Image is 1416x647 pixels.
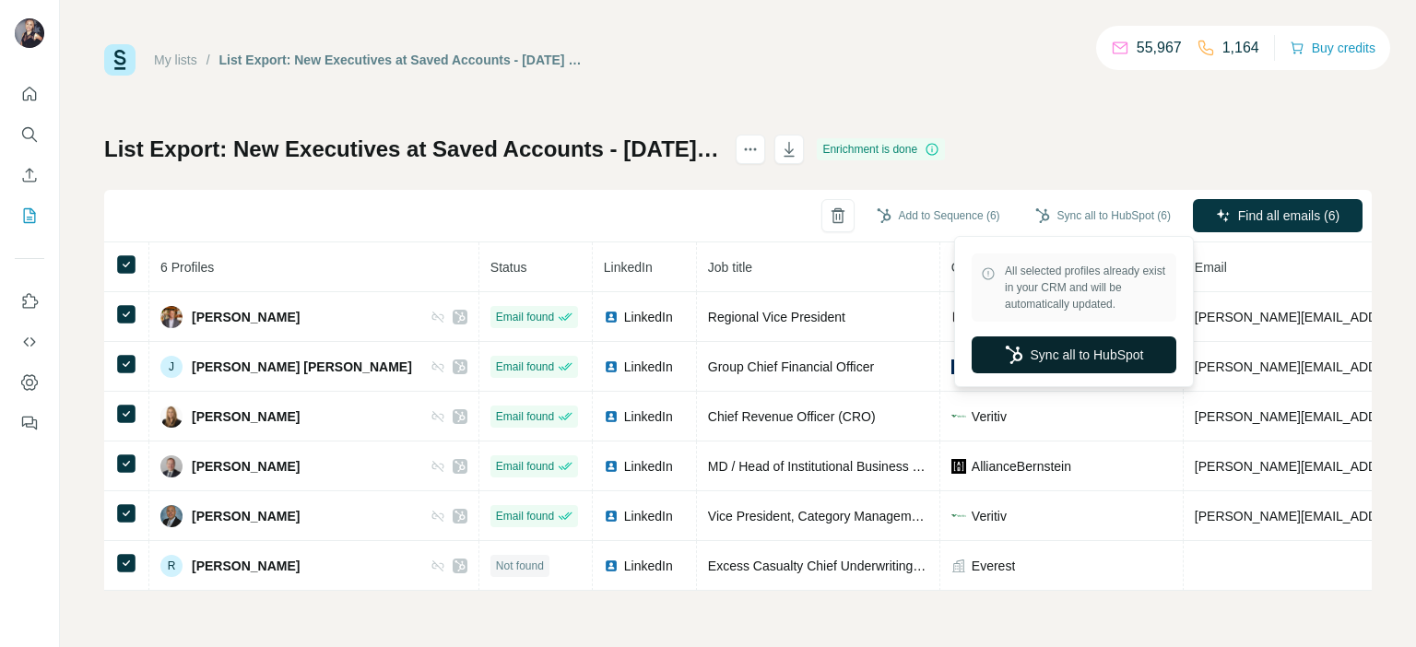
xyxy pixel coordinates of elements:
img: Avatar [160,306,183,328]
img: company-logo [951,459,966,474]
span: Email [1195,260,1227,275]
button: Dashboard [15,366,44,399]
span: Status [490,260,527,275]
button: My lists [15,199,44,232]
span: [PERSON_NAME] [192,507,300,525]
button: Search [15,118,44,151]
div: J [160,356,183,378]
span: Excess Casualty Chief Underwriting Officer [708,559,954,573]
span: Email found [496,408,554,425]
span: 6 Profiles [160,260,214,275]
h1: List Export: New Executives at Saved Accounts - [DATE] 18:27 [104,135,719,164]
p: 1,164 [1222,37,1259,59]
span: LinkedIn [624,457,673,476]
span: Chief Revenue Officer (CRO) [708,409,876,424]
img: Avatar [160,505,183,527]
span: LinkedIn [624,308,673,326]
span: Job title [708,260,752,275]
span: [PERSON_NAME] [PERSON_NAME] [192,358,412,376]
button: Find all emails (6) [1193,199,1363,232]
span: Email found [496,359,554,375]
span: MD / Head of Institutional Business [GEOGRAPHIC_DATA] & [GEOGRAPHIC_DATA] [708,459,1197,474]
span: Veritiv [972,507,1007,525]
span: AllianceBernstein [972,457,1071,476]
span: Not found [496,558,544,574]
button: Use Surfe on LinkedIn [15,285,44,318]
span: Vice President, Category Management - Facility Solutions [708,509,1038,523]
button: Add to Sequence (6) [864,202,1013,229]
span: LinkedIn [604,260,653,275]
button: Enrich CSV [15,159,44,192]
span: [PERSON_NAME] [192,407,300,426]
img: Avatar [160,406,183,428]
span: LinkedIn [624,407,673,426]
span: [PERSON_NAME] [192,557,300,575]
button: Feedback [15,406,44,440]
img: company-logo [951,310,966,324]
li: / [206,51,210,69]
span: [PERSON_NAME] [192,457,300,476]
span: Email found [496,458,554,475]
span: Group Chief Financial Officer [708,359,874,374]
button: Sync all to HubSpot [972,336,1176,373]
img: company-logo [951,514,966,518]
span: LinkedIn [624,507,673,525]
span: Email found [496,508,554,524]
span: Company [951,260,1007,275]
img: LinkedIn logo [604,409,619,424]
img: company-logo [951,415,966,418]
span: All selected profiles already exist in your CRM and will be automatically updated. [1005,263,1167,312]
p: 55,967 [1137,37,1182,59]
span: Everest [972,557,1015,575]
img: Surfe Logo [104,44,136,76]
span: LinkedIn [624,358,673,376]
button: Buy credits [1290,35,1375,61]
div: Enrichment is done [817,138,945,160]
button: Sync all to HubSpot (6) [1022,202,1184,229]
img: LinkedIn logo [604,509,619,523]
img: LinkedIn logo [604,559,619,573]
span: Regional Vice President [708,310,845,324]
div: R [160,555,183,577]
span: Email found [496,309,554,325]
button: Quick start [15,77,44,111]
span: LinkedIn [624,557,673,575]
img: Avatar [15,18,44,48]
button: Use Surfe API [15,325,44,359]
button: actions [736,135,765,164]
img: company-logo [951,359,966,374]
span: Find all emails (6) [1238,206,1339,225]
img: Avatar [160,455,183,477]
img: LinkedIn logo [604,359,619,374]
img: LinkedIn logo [604,310,619,324]
span: Veritiv [972,407,1007,426]
div: List Export: New Executives at Saved Accounts - [DATE] 18:27 [219,51,585,69]
span: [PERSON_NAME] [192,308,300,326]
img: LinkedIn logo [604,459,619,474]
a: My lists [154,53,197,67]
